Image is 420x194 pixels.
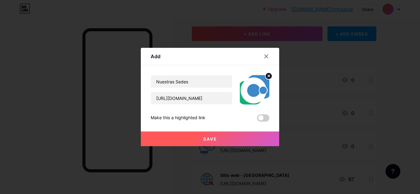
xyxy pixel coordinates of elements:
div: Add [151,53,160,60]
span: Save [203,136,217,142]
button: Save [141,131,279,146]
div: Make this a highlighted link [151,114,205,122]
input: Title [151,75,232,88]
input: URL [151,92,232,104]
img: link_thumbnail [240,75,269,105]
